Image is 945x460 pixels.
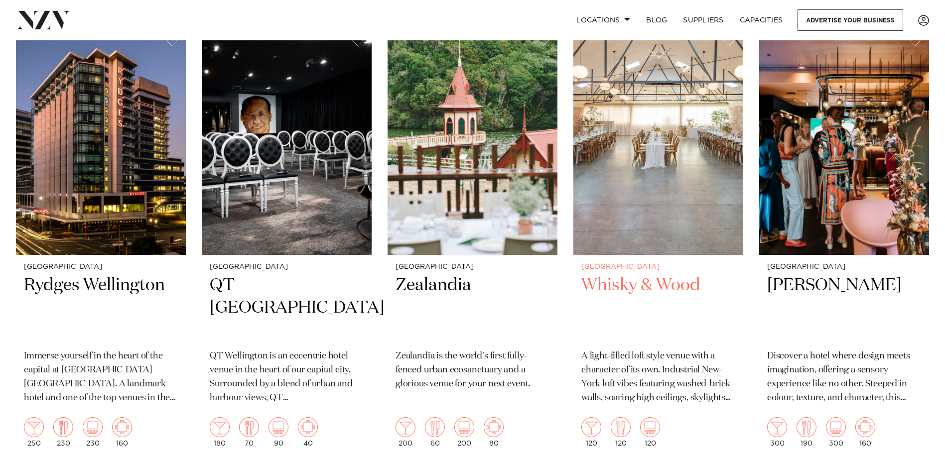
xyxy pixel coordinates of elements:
h2: [PERSON_NAME] [767,274,921,342]
div: 120 [640,417,660,447]
a: [GEOGRAPHIC_DATA] Rydges Wellington Immerse yourself in the heart of the capital at [GEOGRAPHIC_D... [16,27,186,455]
a: Locations [568,9,638,31]
img: dining.png [611,417,631,437]
img: cocktail.png [581,417,601,437]
a: Capacities [732,9,791,31]
img: dining.png [53,417,73,437]
img: meeting.png [855,417,875,437]
small: [GEOGRAPHIC_DATA] [210,263,364,271]
h2: Whisky & Wood [581,274,735,342]
div: 180 [210,417,230,447]
img: dining.png [239,417,259,437]
div: 40 [298,417,318,447]
div: 230 [83,417,103,447]
p: Zealandia is the world's first fully-fenced urban ecosanctuary and a glorious venue for your next... [396,349,549,391]
img: dining.png [425,417,445,437]
a: SUPPLIERS [675,9,731,31]
img: meeting.png [298,417,318,437]
a: [GEOGRAPHIC_DATA] QT [GEOGRAPHIC_DATA] QT Wellington is an eccentric hotel venue in the heart of ... [202,27,372,455]
p: A light-filled loft style venue with a character of its own. Industrial New-York loft vibes featu... [581,349,735,405]
div: 300 [826,417,846,447]
div: 230 [53,417,73,447]
h2: Zealandia [396,274,549,342]
div: 200 [396,417,415,447]
div: 160 [855,417,875,447]
div: 70 [239,417,259,447]
img: cocktail.png [767,417,787,437]
img: theatre.png [826,417,846,437]
small: [GEOGRAPHIC_DATA] [581,263,735,271]
img: theatre.png [454,417,474,437]
div: 120 [611,417,631,447]
div: 190 [797,417,816,447]
h2: QT [GEOGRAPHIC_DATA] [210,274,364,342]
p: Immerse yourself in the heart of the capital at [GEOGRAPHIC_DATA] [GEOGRAPHIC_DATA]. A landmark h... [24,349,178,405]
img: dining.png [797,417,816,437]
div: 300 [767,417,787,447]
a: Rātā Cafe at Zealandia [GEOGRAPHIC_DATA] Zealandia Zealandia is the world's first fully-fenced ur... [388,27,557,455]
div: 80 [484,417,504,447]
div: 160 [112,417,132,447]
img: cocktail.png [24,417,44,437]
img: nzv-logo.png [16,11,70,29]
small: [GEOGRAPHIC_DATA] [767,263,921,271]
img: Rātā Cafe at Zealandia [388,27,557,255]
a: [GEOGRAPHIC_DATA] [PERSON_NAME] Discover a hotel where design meets imagination, offering a senso... [759,27,929,455]
img: theatre.png [83,417,103,437]
img: cocktail.png [396,417,415,437]
a: [GEOGRAPHIC_DATA] Whisky & Wood A light-filled loft style venue with a character of its own. Indu... [573,27,743,455]
p: Discover a hotel where design meets imagination, offering a sensory experience like no other. Ste... [767,349,921,405]
img: cocktail.png [210,417,230,437]
div: 60 [425,417,445,447]
img: theatre.png [269,417,288,437]
img: meeting.png [484,417,504,437]
div: 250 [24,417,44,447]
p: QT Wellington is an eccentric hotel venue in the heart of our capital city. Surrounded by a blend... [210,349,364,405]
div: 200 [454,417,474,447]
div: 120 [581,417,601,447]
a: Advertise your business [798,9,903,31]
small: [GEOGRAPHIC_DATA] [24,263,178,271]
h2: Rydges Wellington [24,274,178,342]
small: [GEOGRAPHIC_DATA] [396,263,549,271]
a: BLOG [638,9,675,31]
img: meeting.png [112,417,132,437]
div: 90 [269,417,288,447]
img: theatre.png [640,417,660,437]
